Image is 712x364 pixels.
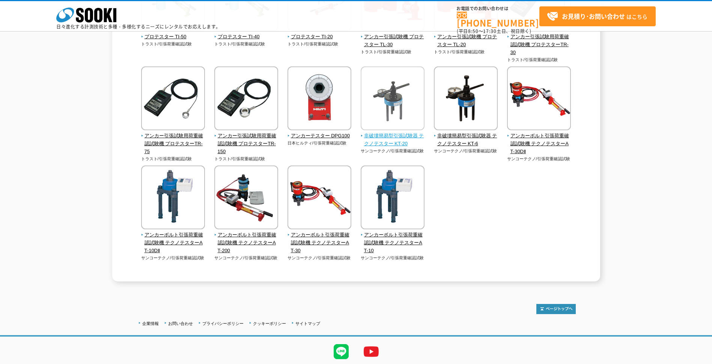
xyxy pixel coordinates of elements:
[141,33,205,41] span: プロテスター TI-50
[168,321,193,326] a: お問い合わせ
[361,224,425,254] a: アンカーボルト引張荷重確認試験機 テクノテスターAT-10
[288,140,352,146] p: 日本ヒルティ/引張荷重確認試験
[361,148,425,154] p: サンコーテクノ/引張荷重確認試験
[214,33,278,41] span: プロテスター TI-40
[141,255,205,261] p: サンコーテクノ/引張荷重確認試験
[361,165,424,231] img: アンカーボルト引張荷重確認試験機 テクノテスターAT-10
[214,132,278,155] span: アンカー引張試験用荷重確認試験機 プロテスターTR-150
[483,28,497,35] span: 17:30
[507,57,571,63] p: トラスト/引張荷重確認試験
[361,231,425,254] span: アンカーボルト引張荷重確認試験機 テクノテスターAT-10
[434,132,498,148] span: 非破壊簡易型引張試験器 テクノテスター KT-6
[202,321,244,326] a: プライバシーポリシー
[468,28,479,35] span: 8:50
[434,125,498,147] a: 非破壊簡易型引張試験器 テクノテスター KT-6
[536,304,576,314] img: トップページへ
[214,224,278,254] a: アンカーボルト引張荷重確認試験機 テクノテスターAT-200
[288,165,351,231] img: アンカーボルト引張荷重確認試験機 テクノテスターAT-30
[539,6,656,26] a: お見積り･お問い合わせはこちら
[562,12,625,21] strong: お見積り･お問い合わせ
[141,125,205,155] a: アンカー引張試験用荷重確認試験機 プロテスターTR-75
[142,321,159,326] a: 企業情報
[434,49,498,55] p: トラスト/引張荷重確認試験
[457,6,539,11] span: お電話でのお問い合わせは
[361,66,424,132] img: 非破壊簡易型引張試験器 テクノテスター KT-20
[288,33,352,41] span: プロテスター TI-20
[434,26,498,48] a: アンカー引張試験機 プロテスター TL-20
[507,26,571,56] a: アンカー引張試験用荷重確認試験機 プロテスターTR-30
[361,125,425,147] a: 非破壊簡易型引張試験器 テクノテスター KT-20
[141,156,205,162] p: トラスト/引張荷重確認試験
[361,255,425,261] p: サンコーテクノ/引張荷重確認試験
[214,66,278,132] img: アンカー引張試験用荷重確認試験機 プロテスターTR-150
[507,66,571,132] img: アンカーボルト引張荷重確認試験機 テクノテスターAT-30DⅡ
[288,66,351,132] img: アンカーテスター DPG100
[434,148,498,154] p: サンコーテクノ/引張荷重確認試験
[547,11,647,22] span: はこちら
[361,33,425,49] span: アンカー引張試験機 プロテスター TL-30
[253,321,286,326] a: クッキーポリシー
[507,132,571,155] span: アンカーボルト引張荷重確認試験機 テクノテスターAT-30DⅡ
[288,224,352,254] a: アンカーボルト引張荷重確認試験機 テクノテスターAT-30
[214,156,278,162] p: トラスト/引張荷重確認試験
[361,26,425,48] a: アンカー引張試験機 プロテスター TL-30
[288,125,352,140] a: アンカーテスター DPG100
[288,255,352,261] p: サンコーテクノ/引張荷重確認試験
[434,33,498,49] span: アンカー引張試験機 プロテスター TL-20
[507,156,571,162] p: サンコーテクノ/引張荷重確認試験
[361,132,425,148] span: 非破壊簡易型引張試験器 テクノテスター KT-20
[214,125,278,155] a: アンカー引張試験用荷重確認試験機 プロテスターTR-150
[141,132,205,155] span: アンカー引張試験用荷重確認試験機 プロテスターTR-75
[214,165,278,231] img: アンカーボルト引張荷重確認試験機 テクノテスターAT-200
[361,49,425,55] p: トラスト/引張荷重確認試験
[507,33,571,56] span: アンカー引張試験用荷重確認試験機 プロテスターTR-30
[434,66,498,132] img: 非破壊簡易型引張試験器 テクノテスター KT-6
[214,41,278,47] p: トラスト/引張荷重確認試験
[141,224,205,254] a: アンカーボルト引張荷重確認試験機 テクノテスターAT-10DⅡ
[457,28,531,35] span: (平日 ～ 土日、祝日除く)
[141,165,205,231] img: アンカーボルト引張荷重確認試験機 テクノテスターAT-10DⅡ
[56,24,221,29] p: 日々進化する計測技術と多種・多様化するニーズにレンタルでお応えします。
[288,132,352,140] span: アンカーテスター DPG100
[507,125,571,155] a: アンカーボルト引張荷重確認試験機 テクノテスターAT-30DⅡ
[288,41,352,47] p: トラスト/引張荷重確認試験
[214,231,278,254] span: アンカーボルト引張荷重確認試験機 テクノテスターAT-200
[141,41,205,47] p: トラスト/引張荷重確認試験
[214,255,278,261] p: サンコーテクノ/引張荷重確認試験
[141,66,205,132] img: アンカー引張試験用荷重確認試験機 プロテスターTR-75
[457,12,539,27] a: [PHONE_NUMBER]
[141,231,205,254] span: アンカーボルト引張荷重確認試験機 テクノテスターAT-10DⅡ
[295,321,320,326] a: サイトマップ
[288,231,352,254] span: アンカーボルト引張荷重確認試験機 テクノテスターAT-30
